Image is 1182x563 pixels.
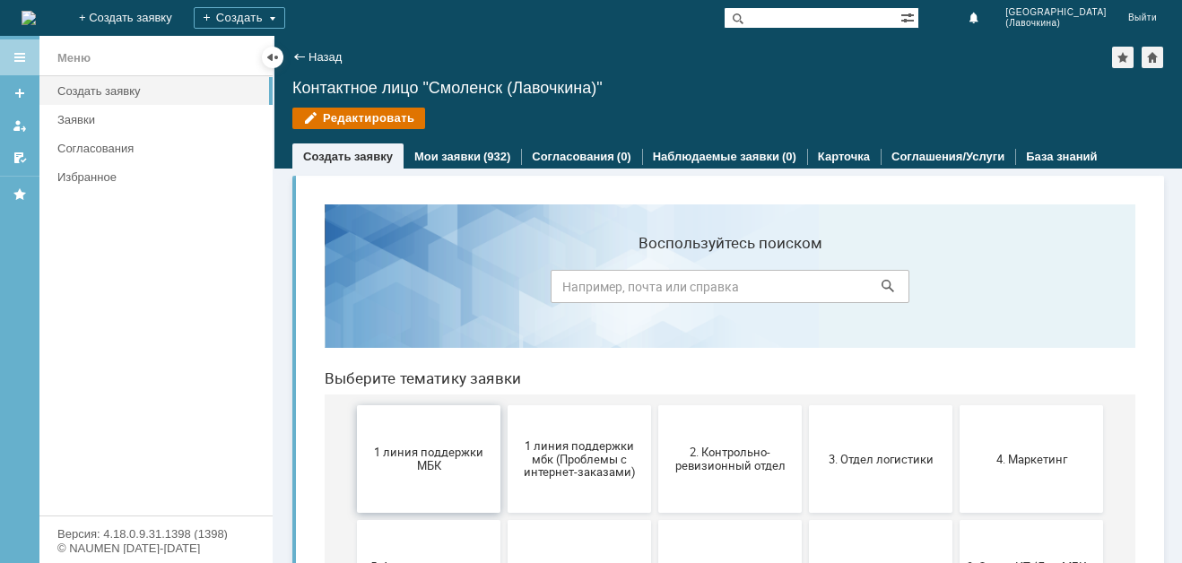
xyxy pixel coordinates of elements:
[47,330,190,437] button: 5. Административно-хозяйственный отдел
[47,215,190,323] button: 1 линия поддержки МБК
[240,44,599,62] label: Воспользуйтесь поиском
[194,7,285,29] div: Создать
[499,445,642,552] button: Отдел-ИТ (Офис)
[782,150,796,163] div: (0)
[5,111,34,140] a: Мои заявки
[309,50,342,64] a: Назад
[1142,47,1163,68] div: Сделать домашней страницей
[262,47,283,68] div: Скрыть меню
[50,106,269,134] a: Заявки
[353,377,486,390] span: 7. Служба безопасности
[1005,18,1107,29] span: (Лавочкина)
[52,491,185,505] span: Бухгалтерия (для мбк)
[891,150,1004,163] a: Соглашения/Услуги
[57,84,262,98] div: Создать заявку
[649,330,793,437] button: 9. Отдел-ИТ (Для МБК и Пекарни)
[22,11,36,25] img: logo
[52,370,185,397] span: 5. Административно-хозяйственный отдел
[303,150,393,163] a: Создать заявку
[353,485,486,512] span: Отдел-ИТ (Битрикс24 и CRM)
[47,445,190,552] button: Бухгалтерия (для мбк)
[50,134,269,162] a: Согласования
[50,77,269,105] a: Создать заявку
[1026,150,1097,163] a: База знаний
[504,377,637,390] span: 8. Отдел качества
[57,142,262,155] div: Согласования
[348,445,491,552] button: Отдел-ИТ (Битрикс24 и CRM)
[649,215,793,323] button: 4. Маркетинг
[197,215,341,323] button: 1 линия поддержки мбк (Проблемы с интернет-заказами)
[504,491,637,505] span: Отдел-ИТ (Офис)
[348,330,491,437] button: 7. Служба безопасности
[22,11,36,25] a: Перейти на домашнюю страницу
[653,150,779,163] a: Наблюдаемые заявки
[292,79,1164,97] div: Контактное лицо "Смоленск (Лавочкина)"
[57,528,255,540] div: Версия: 4.18.0.9.31.1398 (1398)
[414,150,481,163] a: Мои заявки
[57,542,255,554] div: © NAUMEN [DATE]-[DATE]
[900,8,918,25] span: Расширенный поиск
[57,113,262,126] div: Заявки
[655,262,787,275] span: 4. Маркетинг
[499,215,642,323] button: 3. Отдел логистики
[348,215,491,323] button: 2. Контрольно-ревизионный отдел
[818,150,870,163] a: Карточка
[532,150,614,163] a: Согласования
[240,80,599,113] input: Например, почта или справка
[5,79,34,108] a: Создать заявку
[1112,47,1134,68] div: Добавить в избранное
[483,150,510,163] div: (932)
[14,179,825,197] header: Выберите тематику заявки
[649,445,793,552] button: Финансовый отдел
[655,491,787,505] span: Финансовый отдел
[203,377,335,390] span: 6. Закупки
[57,48,91,69] div: Меню
[52,256,185,282] span: 1 линия поддержки МБК
[197,445,341,552] button: Отдел ИТ (1С)
[504,262,637,275] span: 3. Отдел логистики
[197,330,341,437] button: 6. Закупки
[655,370,787,397] span: 9. Отдел-ИТ (Для МБК и Пекарни)
[203,248,335,289] span: 1 линия поддержки мбк (Проблемы с интернет-заказами)
[617,150,631,163] div: (0)
[203,491,335,505] span: Отдел ИТ (1С)
[5,143,34,172] a: Мои согласования
[353,256,486,282] span: 2. Контрольно-ревизионный отдел
[57,170,242,184] div: Избранное
[1005,7,1107,18] span: [GEOGRAPHIC_DATA]
[499,330,642,437] button: 8. Отдел качества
